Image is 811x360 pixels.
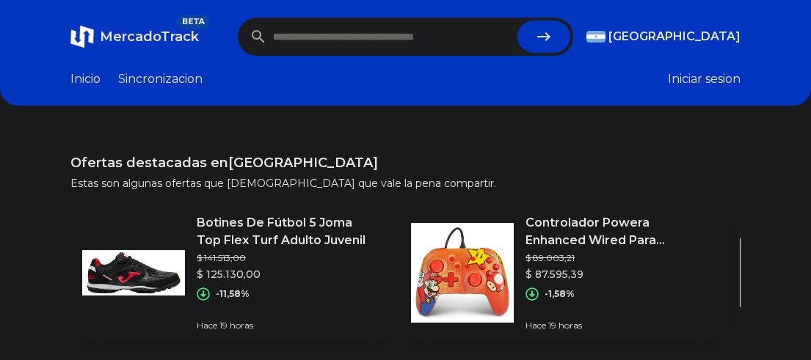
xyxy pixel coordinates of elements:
[176,15,211,29] span: BETA
[82,202,388,343] a: Featured imageBotines De Fútbol 5 Joma Top Flex Turf Adulto Juvenil$ 141.513,00$ 125.130,00-11,58...
[70,153,741,173] h1: Ofertas destacadas en [GEOGRAPHIC_DATA]
[586,31,605,43] img: Argentina
[70,25,199,48] a: MercadoTrackBETA
[525,214,705,249] p: Controlador Powera Enhanced Wired Para Nintendo Switch [PERSON_NAME]
[586,28,741,45] button: [GEOGRAPHIC_DATA]
[118,70,203,88] a: Sincronizacion
[197,267,376,282] p: $ 125.130,00
[608,28,741,45] span: [GEOGRAPHIC_DATA]
[82,221,185,324] img: Featured image
[197,320,376,331] p: Hace 19 horas
[545,288,575,300] p: -1,58%
[216,288,250,300] p: -11,58%
[70,176,741,191] p: Estas son algunas ofertas que [DEMOGRAPHIC_DATA] que vale la pena compartir.
[70,70,101,88] a: Inicio
[411,221,514,324] img: Featured image
[525,320,705,331] p: Hace 19 horas
[411,202,716,343] a: Featured imageControlador Powera Enhanced Wired Para Nintendo Switch [PERSON_NAME]$ 89.003,21$ 87...
[525,267,705,282] p: $ 87.595,39
[70,25,94,48] img: MercadoTrack
[668,70,741,88] button: Iniciar sesion
[100,29,199,45] span: MercadoTrack
[197,252,376,264] p: $ 141.513,00
[197,214,376,249] p: Botines De Fútbol 5 Joma Top Flex Turf Adulto Juvenil
[525,252,705,264] p: $ 89.003,21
